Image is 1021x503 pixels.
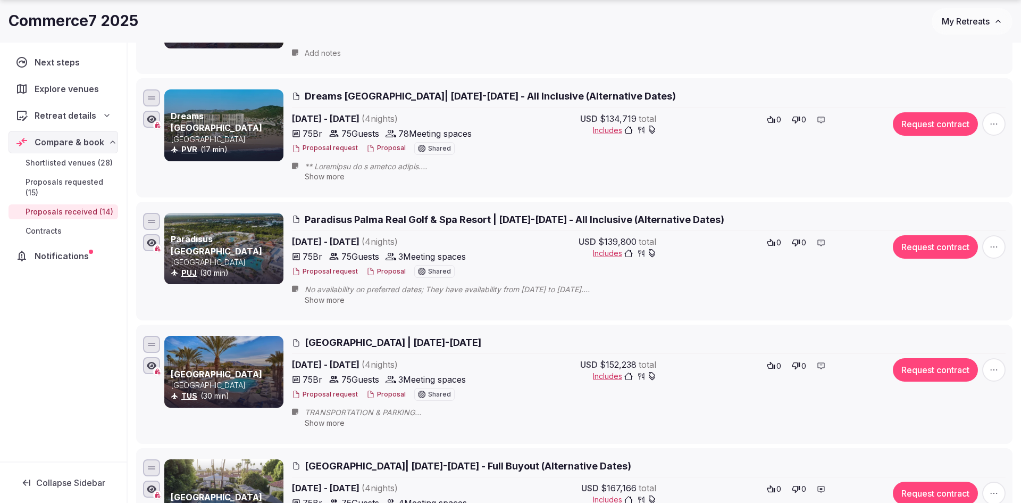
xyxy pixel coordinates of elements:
a: Explore venues [9,78,118,100]
button: 0 [789,112,809,127]
button: Request contract [893,358,978,382]
button: Collapse Sidebar [9,471,118,494]
button: Proposal [366,267,406,276]
span: Shared [428,145,451,152]
span: 0 [776,237,781,248]
span: 0 [801,237,806,248]
button: Request contract [893,112,978,136]
button: Includes [593,125,656,136]
a: TUS [181,391,197,400]
span: My Retreats [942,16,990,27]
span: 75 Br [303,373,322,386]
span: Compare & book [35,136,104,149]
span: 0 [801,361,806,372]
button: 0 [789,482,809,497]
a: Proposals requested (15) [9,175,118,200]
span: Retreat details [35,109,96,122]
a: Shortlisted venues (28) [9,155,118,170]
span: Dreams [GEOGRAPHIC_DATA]| [DATE]-[DATE] - All Inclusive (Alternative Dates) [305,89,676,103]
span: 75 Guests [341,250,379,263]
p: [GEOGRAPHIC_DATA] [171,380,281,391]
a: [GEOGRAPHIC_DATA] [171,492,262,502]
span: Proposals received (14) [26,207,113,217]
span: [DATE] - [DATE] [292,482,479,494]
div: (30 min) [171,268,281,278]
span: ** Loremipsu do s ametco adipis. ELI SEDDOE TEMPO INC UTLABOREE DOLOREMAG: • Ali enim ad min veni... [305,161,718,172]
a: PVR [181,145,197,154]
button: Proposal [366,390,406,399]
button: PUJ [181,268,197,278]
span: 3 Meeting spaces [398,373,466,386]
span: 75 Guests [341,127,379,140]
button: PVR [181,144,197,155]
span: Explore venues [35,83,103,95]
span: [DATE] - [DATE] [292,112,479,125]
a: Notifications [9,245,118,267]
span: 0 [801,114,806,125]
a: Contracts [9,224,118,238]
button: Proposal [366,144,406,153]
span: Show more [305,295,345,304]
span: [GEOGRAPHIC_DATA] | [DATE]-[DATE] [305,336,481,349]
span: 0 [801,484,806,494]
a: PUJ [181,268,197,277]
button: 0 [764,112,784,127]
button: TUS [181,391,197,401]
span: TRANSPORTATION & PARKING [GEOGRAPHIC_DATA]: 19 miles / ~30 minutes – Taxi / [GEOGRAPHIC_DATA]: ~$... [305,407,768,418]
a: Next steps [9,51,118,73]
span: 78 Meeting spaces [398,127,472,140]
a: [GEOGRAPHIC_DATA] [171,369,262,380]
div: (30 min) [171,391,281,401]
span: 75 Guests [341,373,379,386]
button: Includes [593,371,656,382]
a: Proposals received (14) [9,204,118,219]
button: 0 [764,482,784,497]
button: Includes [593,248,656,259]
span: Paradisus Palma Real Golf & Spa Resort | [DATE]-[DATE] - All Inclusive (Alternative Dates) [305,213,724,226]
span: No availability on preferred dates; They have availability from [DATE] to [DATE]. ALL INCLUSIVE P... [305,284,768,295]
button: Request contract [893,235,978,259]
button: My Retreats [932,8,1012,35]
span: $134,719 [600,112,637,125]
span: Add notes [305,48,341,59]
span: Collapse Sidebar [36,477,105,488]
button: Proposal request [292,390,358,399]
a: Dreams [GEOGRAPHIC_DATA] [171,111,262,133]
span: ( 4 night s ) [362,359,398,370]
span: Shortlisted venues (28) [26,158,113,168]
span: $139,800 [598,235,637,248]
p: [GEOGRAPHIC_DATA] [171,134,281,145]
span: 75 Br [303,127,322,140]
span: 0 [776,484,781,494]
span: 0 [776,361,781,372]
span: USD [581,482,599,494]
span: Show more [305,418,345,427]
button: 0 [764,235,784,250]
span: Shared [428,391,451,398]
button: Proposal request [292,144,358,153]
span: total [639,358,656,371]
span: 0 [776,114,781,125]
span: Next steps [35,56,84,69]
span: USD [580,358,598,371]
span: total [639,482,656,494]
button: Proposal request [292,267,358,276]
span: ( 4 night s ) [362,483,398,493]
span: $152,238 [600,358,637,371]
button: 0 [789,235,809,250]
a: Paradisus [GEOGRAPHIC_DATA] [171,234,262,256]
span: USD [579,235,596,248]
span: Contracts [26,226,62,236]
button: 0 [764,358,784,373]
span: 3 Meeting spaces [398,250,466,263]
span: Shared [428,268,451,275]
span: [GEOGRAPHIC_DATA]| [DATE]-[DATE] - Full Buyout (Alternative Dates) [305,459,631,473]
span: total [639,112,656,125]
span: 75 Br [303,250,322,263]
button: 0 [789,358,809,373]
p: [GEOGRAPHIC_DATA] [171,257,281,268]
span: [DATE] - [DATE] [292,235,479,248]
